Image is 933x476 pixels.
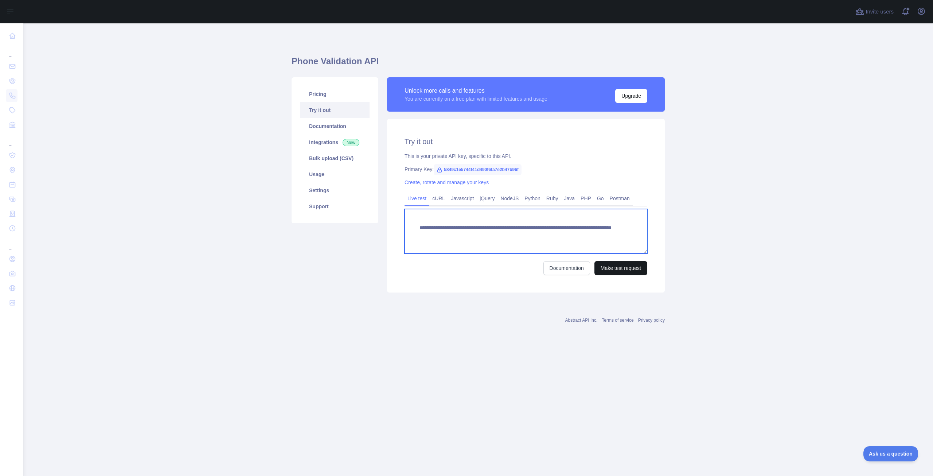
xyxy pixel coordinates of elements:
a: Support [300,198,370,214]
h2: Try it out [405,136,647,147]
a: Go [594,193,607,204]
button: Make test request [594,261,647,275]
a: cURL [429,193,448,204]
a: Settings [300,182,370,198]
span: New [343,139,359,146]
a: Terms of service [602,318,633,323]
a: jQuery [477,193,497,204]
a: NodeJS [497,193,522,204]
iframe: Toggle Customer Support [863,446,918,461]
h1: Phone Validation API [292,55,665,73]
div: This is your private API key, specific to this API. [405,152,647,160]
a: Java [561,193,578,204]
div: Primary Key: [405,166,647,173]
a: Documentation [543,261,590,275]
div: ... [6,236,17,251]
span: 5849c1e5744f41d490f6fa7e2b47b96f [434,164,522,175]
a: Ruby [543,193,561,204]
div: Unlock more calls and features [405,86,547,95]
button: Upgrade [615,89,647,103]
div: ... [6,44,17,58]
a: Integrations New [300,134,370,150]
a: Documentation [300,118,370,134]
a: PHP [578,193,594,204]
a: Usage [300,166,370,182]
a: Python [522,193,543,204]
a: Create, rotate and manage your keys [405,179,489,185]
a: Try it out [300,102,370,118]
a: Postman [607,193,633,204]
a: Abstract API Inc. [565,318,598,323]
a: Pricing [300,86,370,102]
a: Privacy policy [638,318,665,323]
a: Javascript [448,193,477,204]
a: Bulk upload (CSV) [300,150,370,166]
a: Live test [405,193,429,204]
div: You are currently on a free plan with limited features and usage [405,95,547,102]
div: ... [6,133,17,147]
button: Invite users [854,6,895,18]
span: Invite users [866,8,894,16]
